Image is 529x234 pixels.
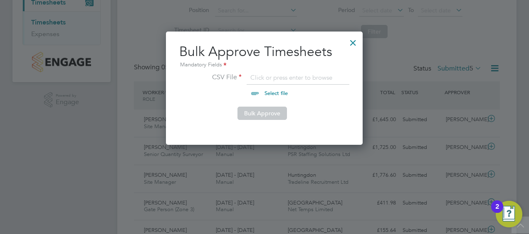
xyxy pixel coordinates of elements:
h2: Bulk Approve Timesheets [179,43,349,70]
div: Mandatory Fields [179,61,349,70]
label: CSV File [179,73,242,82]
div: 2 [495,207,499,217]
button: Open Resource Center, 2 new notifications [496,201,522,227]
button: Bulk Approve [237,107,287,120]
